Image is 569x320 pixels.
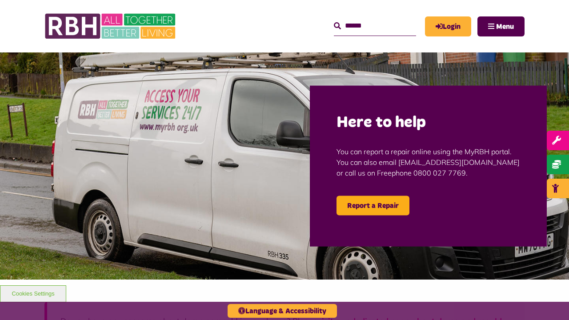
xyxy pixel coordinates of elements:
[425,16,471,36] a: MyRBH
[496,23,514,30] span: Menu
[44,9,178,44] img: RBH
[477,16,525,36] button: Navigation
[337,133,520,192] p: You can report a repair online using the MyRBH portal. You can also email [EMAIL_ADDRESS][DOMAIN_...
[228,304,337,318] button: Language & Accessibility
[337,112,520,133] h2: Here to help
[337,196,409,216] a: Report a Repair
